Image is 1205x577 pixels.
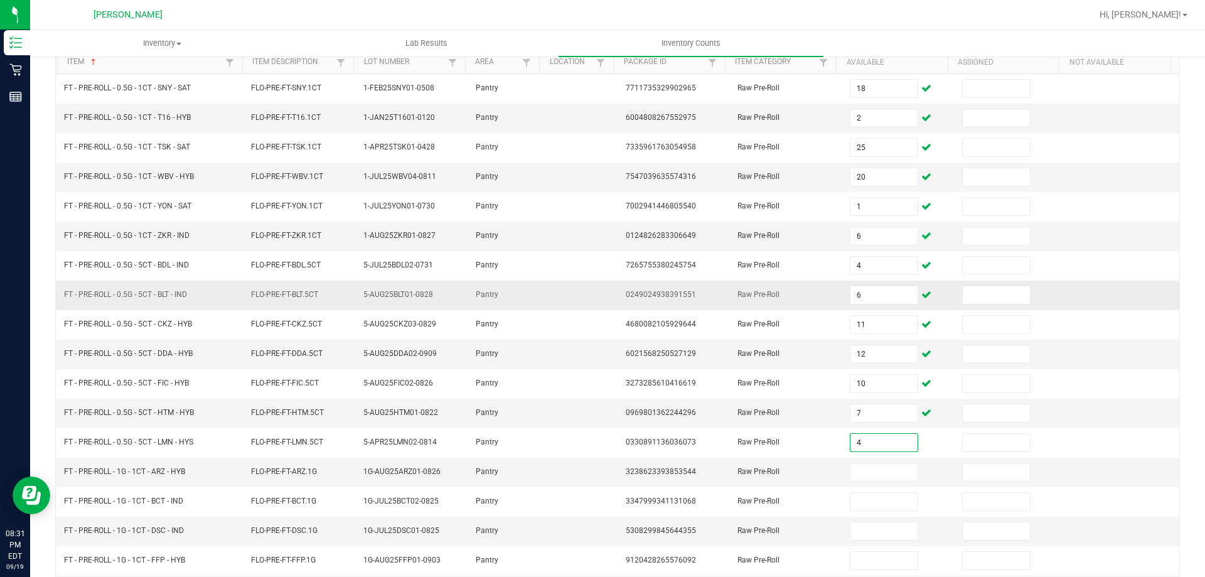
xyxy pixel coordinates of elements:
[67,57,222,67] a: ItemSortable
[626,438,696,446] span: 0330891136036073
[737,202,779,210] span: Raw Pre-Roll
[251,290,318,299] span: FLO-PRE-FT-BLT.5CT
[737,113,779,122] span: Raw Pre-Roll
[64,408,194,417] span: FT - PRE-ROLL - 0.5G - 5CT - HTM - HYB
[737,467,779,476] span: Raw Pre-Roll
[30,30,294,57] a: Inventory
[64,467,185,476] span: FT - PRE-ROLL - 1G - 1CT - ARZ - HYB
[476,556,498,564] span: Pantry
[13,477,50,514] iframe: Resource center
[251,84,321,92] span: FLO-PRE-FT-SNY.1CT
[363,408,438,417] span: 5-AUG25HTM01-0822
[626,497,696,505] span: 3347999341131068
[9,90,22,103] inline-svg: Reports
[737,172,779,181] span: Raw Pre-Roll
[251,556,316,564] span: FLO-PRE-FT-FFP.1G
[9,36,22,49] inline-svg: Inventory
[251,202,323,210] span: FLO-PRE-FT-YON.1CT
[476,497,498,505] span: Pantry
[333,55,348,70] a: Filter
[64,290,187,299] span: FT - PRE-ROLL - 0.5G - 5CT - BLT - IND
[737,261,779,269] span: Raw Pre-Roll
[364,57,445,67] a: Lot NumberSortable
[626,84,696,92] span: 7711735329902965
[626,526,696,535] span: 5308299845644355
[363,84,434,92] span: 1-FEB25SNY01-0508
[626,172,696,181] span: 7547039635574316
[737,408,779,417] span: Raw Pre-Roll
[737,349,779,358] span: Raw Pre-Roll
[1100,9,1181,19] span: Hi, [PERSON_NAME]!
[737,438,779,446] span: Raw Pre-Roll
[363,202,435,210] span: 1-JUL25YON01-0730
[251,320,322,328] span: FLO-PRE-FT-CKZ.5CT
[251,143,321,151] span: FLO-PRE-FT-TSK.1CT
[476,231,498,240] span: Pantry
[6,562,24,571] p: 09/19
[251,231,321,240] span: FLO-PRE-FT-ZKR.1CT
[476,172,498,181] span: Pantry
[816,55,831,70] a: Filter
[559,30,823,57] a: Inventory Counts
[550,57,594,67] a: LocationSortable
[363,438,437,446] span: 5-APR25LMN02-0814
[363,556,441,564] span: 1G-AUG25FFP01-0903
[64,526,184,535] span: FT - PRE-ROLL - 1G - 1CT - DSC - IND
[737,290,779,299] span: Raw Pre-Roll
[737,231,779,240] span: Raw Pre-Roll
[64,349,193,358] span: FT - PRE-ROLL - 0.5G - 5CT - DDA - HYB
[645,38,737,49] span: Inventory Counts
[64,231,190,240] span: FT - PRE-ROLL - 0.5G - 1CT - ZKR - IND
[88,57,99,67] span: Sortable
[64,438,193,446] span: FT - PRE-ROLL - 0.5G - 5CT - LMN - HYS
[251,526,318,535] span: FLO-PRE-FT-DSC.1G
[476,438,498,446] span: Pantry
[476,526,498,535] span: Pantry
[445,55,460,70] a: Filter
[626,113,696,122] span: 6004808267552975
[836,51,947,74] th: Available
[476,84,498,92] span: Pantry
[476,202,498,210] span: Pantry
[624,57,705,67] a: Package IdSortable
[363,290,433,299] span: 5-AUG25BLT01-0828
[222,55,237,70] a: Filter
[476,408,498,417] span: Pantry
[476,349,498,358] span: Pantry
[64,202,191,210] span: FT - PRE-ROLL - 0.5G - 1CT - YON - SAT
[626,408,696,417] span: 0969801362244296
[626,320,696,328] span: 4680082105929644
[626,143,696,151] span: 7335961763054958
[626,290,696,299] span: 0249024938391551
[705,55,720,70] a: Filter
[737,526,779,535] span: Raw Pre-Roll
[626,349,696,358] span: 6021568250527129
[476,379,498,387] span: Pantry
[735,57,816,67] a: Item CategorySortable
[363,231,436,240] span: 1-AUG25ZKR01-0827
[64,143,190,151] span: FT - PRE-ROLL - 0.5G - 1CT - TSK - SAT
[363,113,435,122] span: 1-JAN25T1601-0120
[251,113,321,122] span: FLO-PRE-FT-T16.1CT
[626,261,696,269] span: 7265755380245754
[519,55,534,70] a: Filter
[948,51,1059,74] th: Assigned
[626,556,696,564] span: 9120428265576092
[476,467,498,476] span: Pantry
[31,38,294,49] span: Inventory
[476,261,498,269] span: Pantry
[64,379,189,387] span: FT - PRE-ROLL - 0.5G - 5CT - FIC - HYB
[363,467,441,476] span: 1G-AUG25ARZ01-0826
[388,38,464,49] span: Lab Results
[64,556,185,564] span: FT - PRE-ROLL - 1G - 1CT - FFP - HYB
[94,9,163,20] span: [PERSON_NAME]
[476,290,498,299] span: Pantry
[363,497,439,505] span: 1G-JUL25BCT02-0825
[363,143,435,151] span: 1-APR25TSK01-0428
[294,30,559,57] a: Lab Results
[363,320,436,328] span: 5-AUG25CKZ03-0829
[251,261,321,269] span: FLO-PRE-FT-BDL.5CT
[737,320,779,328] span: Raw Pre-Roll
[251,467,317,476] span: FLO-PRE-FT-ARZ.1G
[251,438,323,446] span: FLO-PRE-FT-LMN.5CT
